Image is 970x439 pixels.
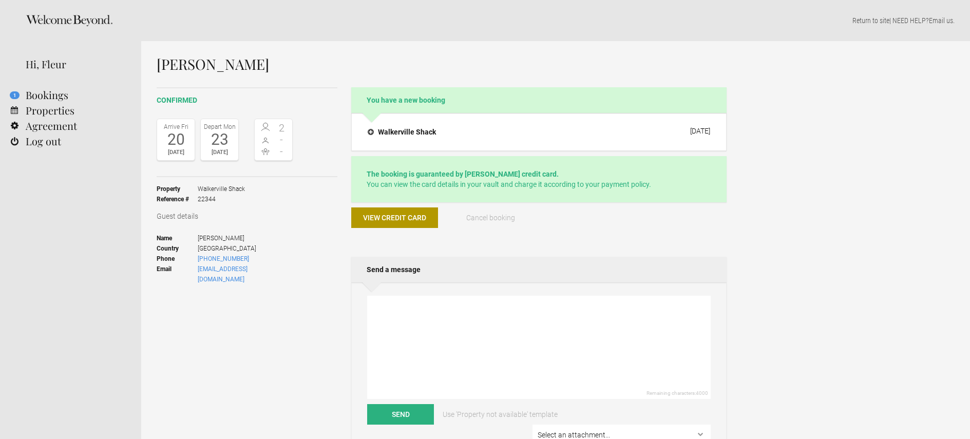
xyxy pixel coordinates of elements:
[274,135,290,145] span: -
[367,169,711,189] p: You can view the card details in your vault and charge it according to your payment policy.
[10,91,20,99] flynt-notification-badge: 1
[351,207,438,228] button: View credit card
[203,147,236,158] div: [DATE]
[157,233,198,243] strong: Name
[274,146,290,157] span: -
[157,211,337,221] h3: Guest details
[690,127,710,135] div: [DATE]
[160,132,192,147] div: 20
[274,123,290,133] span: 2
[435,404,565,425] a: Use 'Property not available' template
[198,255,249,262] a: [PHONE_NUMBER]
[157,56,727,72] h1: [PERSON_NAME]
[367,170,559,178] strong: The booking is guaranteed by [PERSON_NAME] credit card.
[198,233,293,243] span: [PERSON_NAME]
[157,15,955,26] p: | NEED HELP? .
[359,121,718,143] button: Walkerville Shack [DATE]
[157,95,337,106] h2: confirmed
[929,16,953,25] a: Email us
[26,56,126,72] div: Hi, Fleur
[203,122,236,132] div: Depart Mon
[852,16,889,25] a: Return to site
[198,184,245,194] span: Walkerville Shack
[198,194,245,204] span: 22344
[157,254,198,264] strong: Phone
[198,243,293,254] span: [GEOGRAPHIC_DATA]
[367,404,434,425] button: Send
[466,214,515,222] span: Cancel booking
[157,184,198,194] strong: Property
[157,243,198,254] strong: Country
[203,132,236,147] div: 23
[448,207,535,228] button: Cancel booking
[351,87,727,113] h2: You have a new booking
[157,264,198,284] strong: Email
[160,122,192,132] div: Arrive Fri
[368,127,436,137] h4: Walkerville Shack
[363,214,426,222] span: View credit card
[160,147,192,158] div: [DATE]
[198,265,248,283] a: [EMAIL_ADDRESS][DOMAIN_NAME]
[351,257,727,282] h2: Send a message
[157,194,198,204] strong: Reference #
